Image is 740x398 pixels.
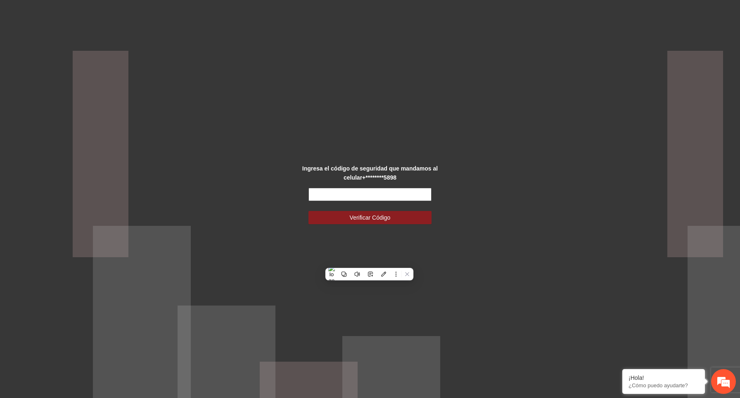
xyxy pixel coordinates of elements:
[308,211,432,224] button: Verificar Código
[350,213,391,222] span: Verificar Código
[629,382,699,389] p: ¿Cómo puedo ayudarte?
[4,225,157,254] textarea: Escriba su mensaje y pulse “Intro”
[48,110,114,194] span: Estamos en línea.
[135,4,155,24] div: Minimizar ventana de chat en vivo
[43,42,139,53] div: Chatee con nosotros ahora
[629,374,699,381] div: ¡Hola!
[302,165,438,181] strong: Ingresa el código de seguridad que mandamos al celular +********5898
